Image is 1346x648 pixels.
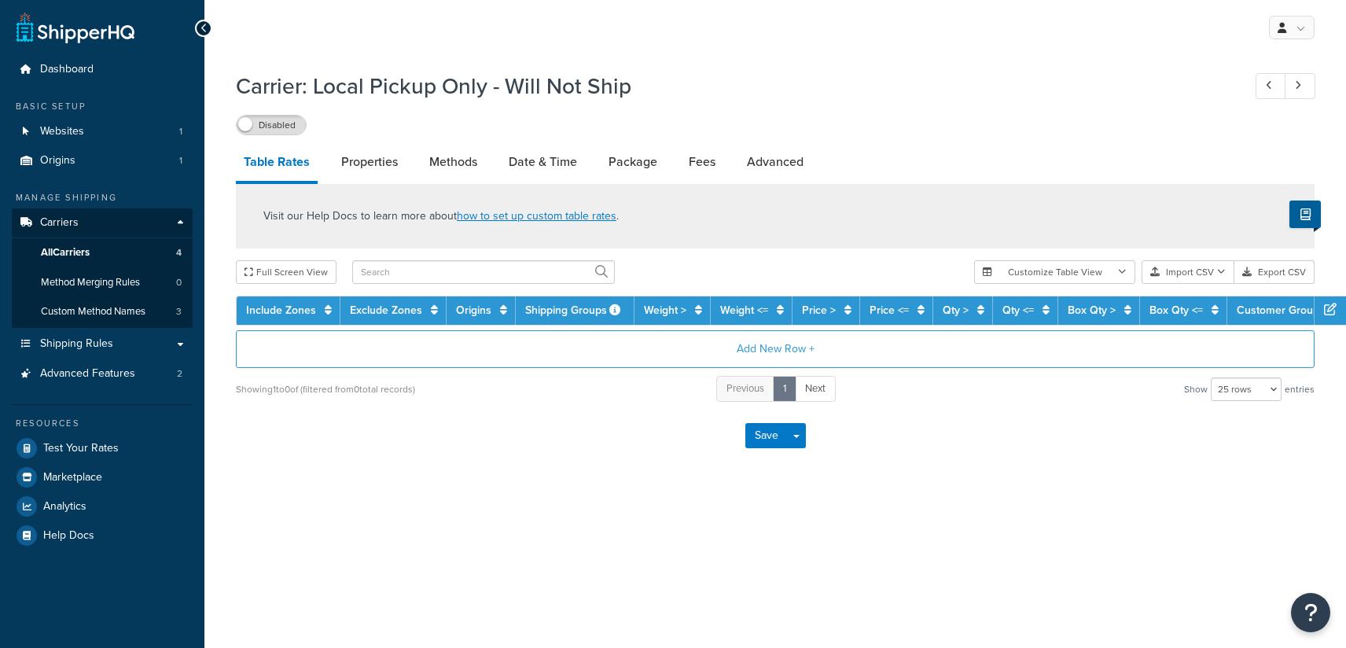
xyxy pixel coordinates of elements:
[40,63,94,76] span: Dashboard
[263,208,619,225] p: Visit our Help Docs to learn more about .
[1237,302,1325,318] a: Customer Groups
[12,268,193,297] li: Method Merging Rules
[516,296,634,325] th: Shipping Groups
[12,117,193,146] li: Websites
[12,297,193,326] li: Custom Method Names
[352,260,615,284] input: Search
[40,125,84,138] span: Websites
[12,191,193,204] div: Manage Shipping
[601,143,665,181] a: Package
[1291,593,1330,632] button: Open Resource Center
[795,376,836,402] a: Next
[12,434,193,462] a: Test Your Rates
[726,381,764,396] span: Previous
[870,302,909,318] a: Price <=
[43,500,86,514] span: Analytics
[802,302,836,318] a: Price >
[1289,201,1321,228] button: Show Help Docs
[12,208,193,328] li: Carriers
[1142,260,1234,284] button: Import CSV
[421,143,485,181] a: Methods
[1285,378,1315,400] span: entries
[40,216,79,230] span: Carriers
[974,260,1135,284] button: Customize Table View
[12,238,193,267] a: AllCarriers4
[644,302,686,318] a: Weight >
[176,305,182,318] span: 3
[681,143,723,181] a: Fees
[41,246,90,260] span: All Carriers
[236,260,336,284] button: Full Screen View
[177,367,182,381] span: 2
[333,143,406,181] a: Properties
[457,208,616,224] a: how to set up custom table rates
[739,143,811,181] a: Advanced
[12,268,193,297] a: Method Merging Rules0
[1002,302,1034,318] a: Qty <=
[745,423,788,448] button: Save
[12,521,193,550] a: Help Docs
[1285,73,1315,99] a: Next Record
[456,302,491,318] a: Origins
[12,146,193,175] a: Origins1
[12,359,193,388] a: Advanced Features2
[716,376,774,402] a: Previous
[12,297,193,326] a: Custom Method Names3
[236,71,1226,101] h1: Carrier: Local Pickup Only - Will Not Ship
[12,117,193,146] a: Websites1
[805,381,826,396] span: Next
[43,471,102,484] span: Marketplace
[1184,378,1208,400] span: Show
[943,302,969,318] a: Qty >
[12,417,193,430] div: Resources
[176,246,182,260] span: 4
[12,330,193,359] a: Shipping Rules
[179,125,182,138] span: 1
[43,442,119,455] span: Test Your Rates
[236,378,415,400] div: Showing 1 to 0 of (filtered from 0 total records)
[12,55,193,84] a: Dashboard
[1068,302,1116,318] a: Box Qty >
[179,154,182,168] span: 1
[12,100,193,113] div: Basic Setup
[236,143,318,184] a: Table Rates
[350,302,422,318] a: Exclude Zones
[40,367,135,381] span: Advanced Features
[1149,302,1203,318] a: Box Qty <=
[1234,260,1315,284] button: Export CSV
[720,302,768,318] a: Weight <=
[501,143,585,181] a: Date & Time
[12,208,193,237] a: Carriers
[41,276,140,289] span: Method Merging Rules
[40,154,75,168] span: Origins
[12,463,193,492] a: Marketplace
[176,276,182,289] span: 0
[43,529,94,543] span: Help Docs
[236,330,1315,368] button: Add New Row +
[246,302,316,318] a: Include Zones
[237,116,306,134] label: Disabled
[41,305,145,318] span: Custom Method Names
[773,376,796,402] a: 1
[12,492,193,521] a: Analytics
[40,337,113,351] span: Shipping Rules
[1256,73,1286,99] a: Previous Record
[12,146,193,175] li: Origins
[12,359,193,388] li: Advanced Features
